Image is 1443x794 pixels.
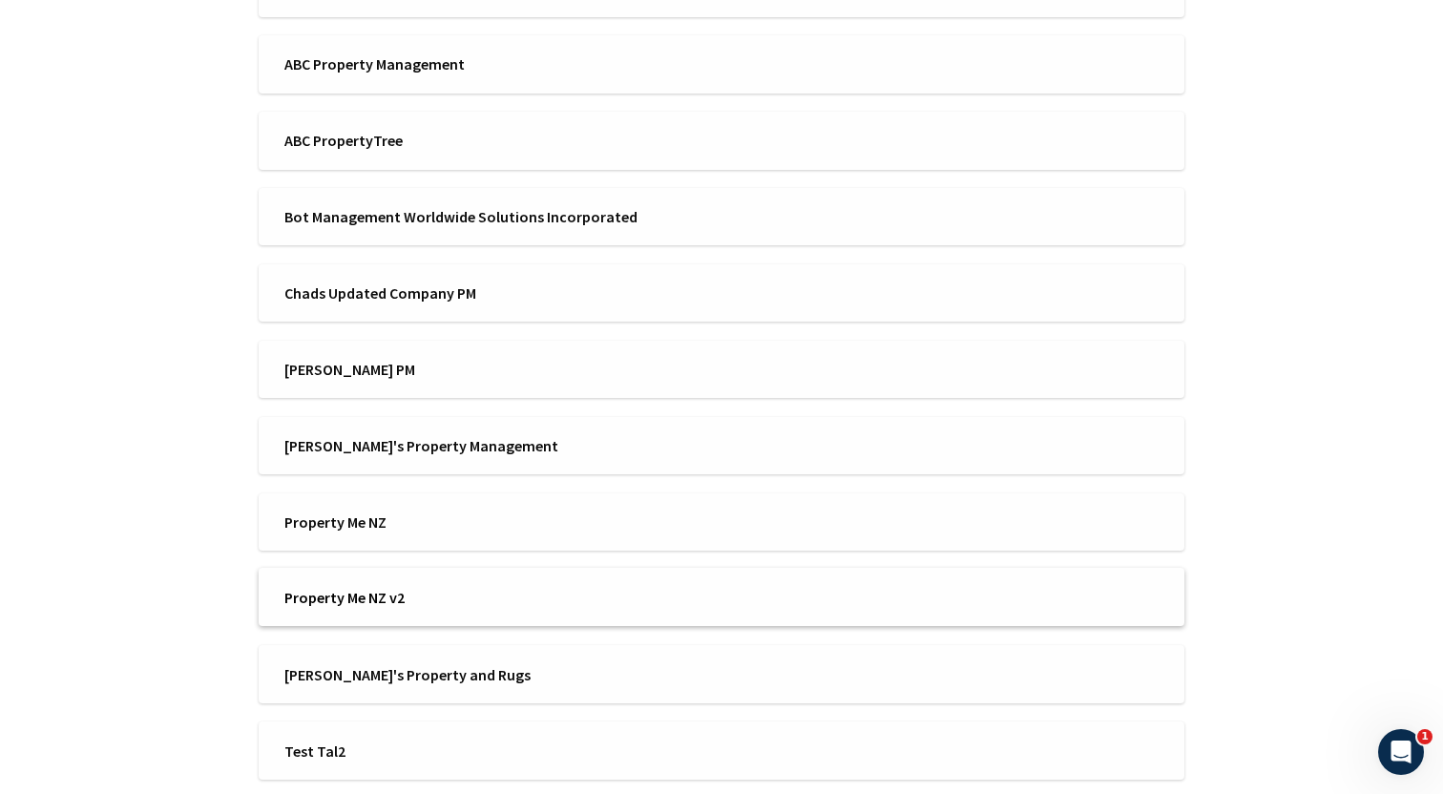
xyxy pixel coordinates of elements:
a: [PERSON_NAME]'s Property and Rugs [259,645,1184,703]
a: Bot Management Worldwide Solutions Incorporated [259,188,1184,246]
a: [PERSON_NAME] PM [259,341,1184,399]
a: Chads Updated Company PM [259,264,1184,323]
span: ABC Property Management [284,53,709,74]
a: Property Me NZ v2 [259,569,1184,627]
a: Test Tal2 [259,721,1184,780]
a: [PERSON_NAME]'s Property Management [259,417,1184,475]
span: Test Tal2 [284,741,709,762]
span: 1 [1417,729,1433,744]
span: Property Me NZ [284,512,709,533]
span: Chads Updated Company PM [284,282,709,303]
span: [PERSON_NAME]'s Property Management [284,435,709,456]
iframe: Intercom live chat [1378,729,1424,775]
span: [PERSON_NAME]'s Property and Rugs [284,664,709,685]
span: [PERSON_NAME] PM [284,359,709,380]
a: ABC Property Management [259,35,1184,94]
span: Bot Management Worldwide Solutions Incorporated [284,206,709,227]
span: Property Me NZ v2 [284,587,709,608]
a: ABC PropertyTree [259,112,1184,170]
span: ABC PropertyTree [284,130,709,151]
a: Property Me NZ [259,493,1184,552]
